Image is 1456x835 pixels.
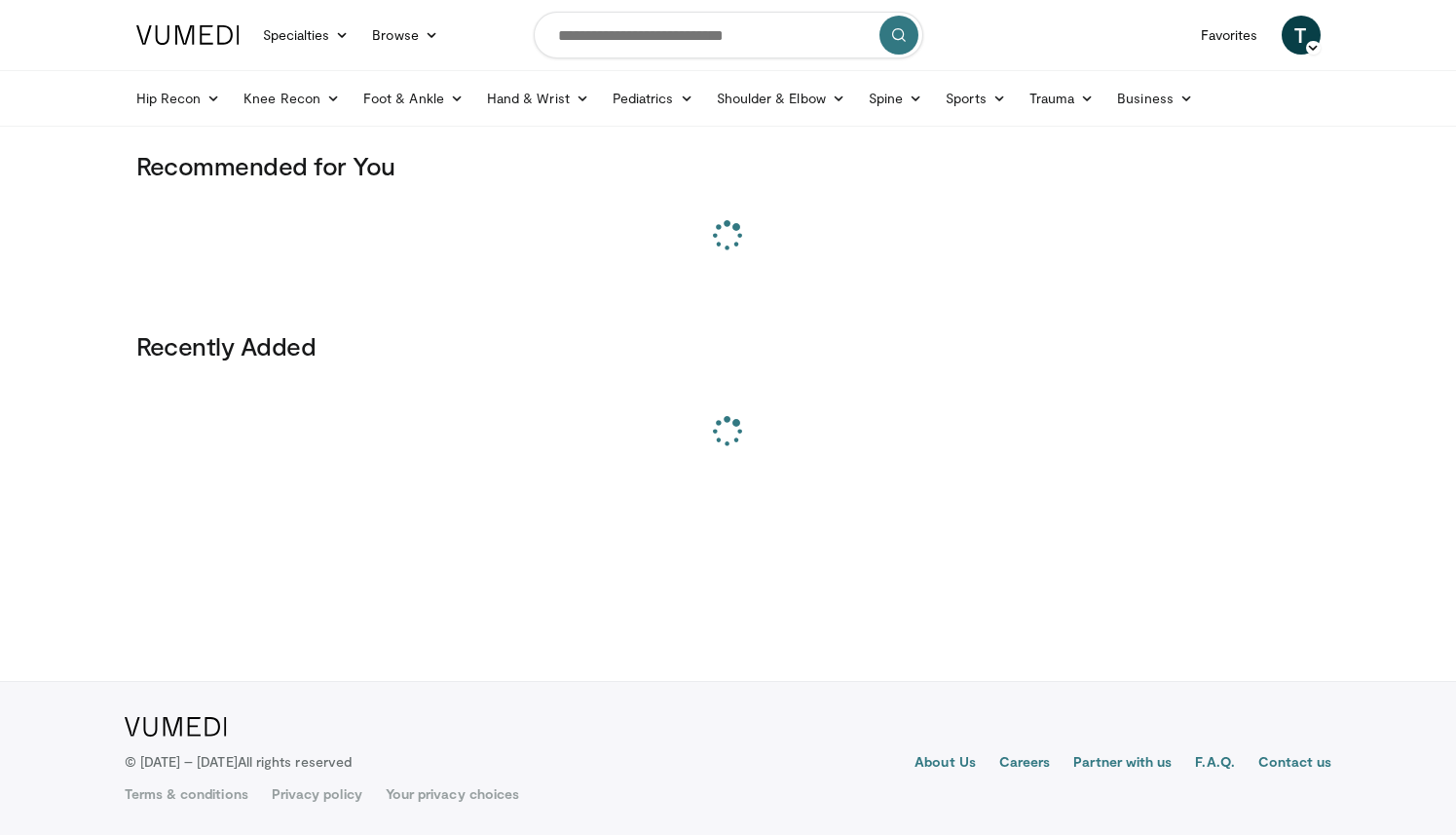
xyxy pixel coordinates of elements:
span: All rights reserved [238,753,352,770]
a: Browse [360,16,450,55]
a: T [1282,16,1321,55]
a: Contact us [1258,752,1332,776]
input: Search topics, interventions [534,12,923,58]
a: Hand & Wrist [475,79,601,118]
a: Knee Recon [232,79,352,118]
a: F.A.Q. [1195,752,1234,776]
a: Favorites [1189,16,1270,55]
a: Specialties [251,16,361,55]
a: Business [1105,79,1205,118]
a: Foot & Ankle [352,79,475,118]
a: About Us [915,752,976,776]
p: © [DATE] – [DATE] [125,752,353,772]
a: Hip Recon [125,79,233,118]
a: Pediatrics [601,79,705,118]
a: Careers [999,752,1051,776]
a: Shoulder & Elbow [705,79,857,118]
a: Sports [934,79,1018,118]
a: Terms & conditions [125,784,248,804]
img: VuMedi Logo [125,717,227,737]
a: Partner with us [1073,752,1172,776]
a: Your privacy choices [386,784,519,804]
img: VuMedi Logo [136,25,240,45]
a: Privacy policy [272,784,362,804]
a: Spine [857,79,934,118]
h3: Recommended for You [136,150,1321,181]
a: Trauma [1018,79,1106,118]
h3: Recently Added [136,330,1321,361]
